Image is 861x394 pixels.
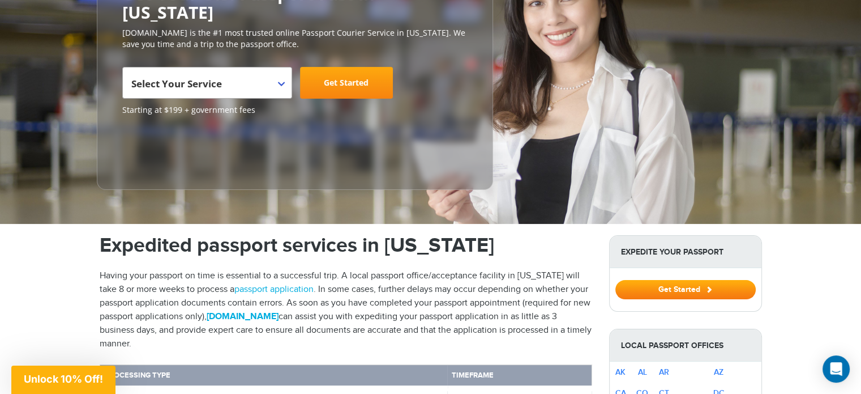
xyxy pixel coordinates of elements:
[122,121,207,178] iframe: Customer reviews powered by Trustpilot
[24,373,103,385] span: Unlock 10% Off!
[615,280,756,299] button: Get Started
[131,77,222,90] span: Select Your Service
[447,365,592,388] th: Timeframe
[234,284,314,295] a: passport application
[659,367,669,377] a: AR
[300,67,393,99] a: Get Started
[823,355,850,383] div: Open Intercom Messenger
[615,367,626,377] a: AK
[610,236,761,268] strong: Expedite Your Passport
[714,367,723,377] a: AZ
[122,27,468,50] p: [DOMAIN_NAME] is the #1 most trusted online Passport Courier Service in [US_STATE]. We save you t...
[615,285,756,294] a: Get Started
[610,329,761,362] strong: Local Passport Offices
[122,104,468,116] span: Starting at $199 + government fees
[11,366,115,394] div: Unlock 10% Off!
[638,367,647,377] a: AL
[100,269,592,351] p: Having your passport on time is essential to a successful trip. A local passport office/acceptanc...
[131,71,280,103] span: Select Your Service
[122,67,292,99] span: Select Your Service
[207,311,279,322] a: [DOMAIN_NAME]
[100,365,447,388] th: Processing Type
[100,235,592,256] h1: Expedited passport services in [US_STATE]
